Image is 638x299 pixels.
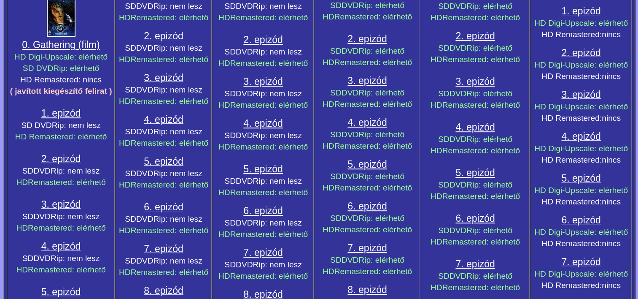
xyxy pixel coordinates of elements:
[594,228,596,236] span: :
[442,192,520,201] span: Remastered: elérhető
[602,155,621,164] span: nincs
[131,226,209,235] span: Remastered: elérhető
[243,34,283,45] a: 2. epizód
[144,159,183,166] a: 5. epizód
[602,114,621,122] span: nincs
[230,188,308,197] span: Remastered: elérhető
[442,101,520,109] span: Remastered: elérhető
[14,52,74,61] span: HD Digi-Upscale
[347,117,387,128] a: 4. epizód
[599,186,628,195] span: elérhető
[431,237,442,246] span: HD
[602,239,621,248] span: nincs
[347,33,387,44] a: 2. epizód
[450,272,512,280] span: DVDRip: elérhető
[243,76,283,87] a: 3. epizód
[41,153,81,164] span: 2. epizód
[144,201,183,212] span: 6. epizód
[438,2,450,11] span: SD
[442,55,520,64] span: Remastered: elérhető
[561,91,600,100] a: 3. epizód
[41,244,81,251] a: 4. epizód
[41,108,81,119] span: 1. epizód
[347,284,387,295] a: 8. epizód
[561,133,600,141] a: 4. epizód
[236,89,302,98] span: DVDRip: nem lesz
[561,215,600,226] span: 6. epizód
[218,230,230,239] span: HD
[541,114,602,122] span: HD Remastered:
[236,47,302,56] span: DVDRip: nem lesz
[20,75,102,84] span: HD Remastered: nincs
[561,89,600,100] span: 3. epizód
[10,87,112,95] span: ( javított kiegészítő felirat )
[144,33,183,41] a: 2. epizód
[450,180,512,189] span: DVDRip: elérhető
[144,288,183,295] a: 8. epizód
[455,30,495,41] span: 2. epizód
[455,258,495,269] a: 7. epizód
[136,169,202,178] span: DVDRip: nem lesz
[74,52,76,61] span: :
[33,212,100,221] span: DVDRip: nem lesz
[347,159,387,170] span: 5. epizód
[144,30,183,41] span: 2. epizód
[455,167,495,178] a: 5. epizód
[136,85,202,94] span: DVDRip: nem lesz
[218,142,230,151] span: HD
[243,247,283,258] span: 7. epizód
[342,1,404,10] span: DVDRip: elérhető
[455,122,495,133] span: 4. epizód
[602,197,621,206] span: nincs
[541,197,602,206] span: HD Remastered:
[594,60,596,69] span: :
[125,43,136,52] span: SD
[450,226,512,235] span: DVDRip: elérhető
[541,155,602,164] span: HD Remastered:
[230,230,308,239] span: Remastered: elérhető
[450,2,512,11] span: DVDRip: elérhető
[41,286,81,297] span: 5. epizód
[119,226,131,235] span: HD
[534,269,594,278] span: HD Digi-Upscale
[602,72,621,81] span: nincs
[438,272,450,280] span: SD
[224,260,236,269] span: SD
[541,281,602,290] span: HD Remastered:
[323,58,334,67] span: HD
[41,199,81,210] span: 3. epizód
[224,2,236,11] span: SD
[144,75,183,82] a: 3. epizód
[125,215,136,223] span: SD
[438,135,450,144] span: SD
[534,186,594,195] span: HD Digi-Upscale
[342,46,404,55] span: DVDRip: elérhető
[561,49,600,58] a: 2. epizód
[119,180,131,189] span: HD
[243,163,283,174] span: 5. epizód
[599,269,628,278] span: elérhető
[455,213,495,224] a: 6. epizód
[442,283,520,292] span: Remastered: elérhető
[561,7,600,16] a: 1. epizód
[22,39,100,50] a: 0. Gathering (film)
[131,180,209,189] span: Remastered: elérhető
[334,267,412,276] span: Remastered: elérhető
[347,242,387,253] a: 7. epizód
[119,139,131,147] span: HD
[599,102,628,111] span: elérhető
[119,55,131,64] span: HD
[119,97,131,106] span: HD
[125,127,136,136] span: SD
[136,215,202,223] span: DVDRip: nem lesz
[218,59,230,68] span: HD
[534,144,594,153] span: HD Digi-Upscale
[594,19,596,27] span: :
[236,218,302,227] span: DVDRip: nem lesz
[534,60,594,69] span: HD Digi-Upscale
[41,202,81,209] a: 3. epizód
[561,5,600,16] span: 1. epizód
